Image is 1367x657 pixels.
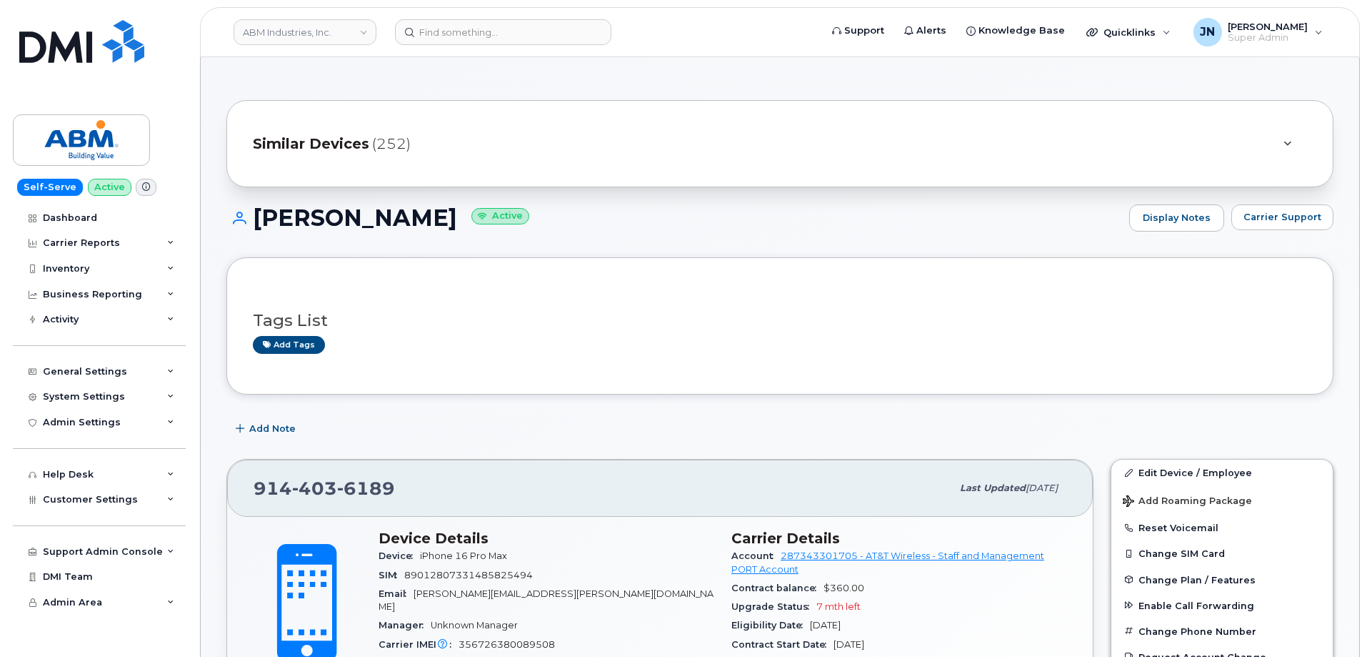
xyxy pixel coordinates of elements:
span: 356726380089508 [459,639,555,650]
a: Add tags [253,336,325,354]
span: (252) [372,134,411,154]
span: Add Roaming Package [1123,495,1252,509]
span: SIM [379,570,404,581]
span: [DATE] [1026,483,1058,493]
span: Similar Devices [253,134,369,154]
span: [DATE] [810,620,841,631]
button: Add Note [226,416,308,442]
h1: [PERSON_NAME] [226,205,1122,230]
a: Edit Device / Employee [1111,460,1333,485]
span: Last updated [960,483,1026,493]
button: Change Plan / Features [1111,567,1333,593]
span: iPhone 16 Pro Max [420,550,507,561]
span: Change Plan / Features [1138,574,1256,585]
span: Upgrade Status [731,601,816,612]
small: Active [471,208,529,224]
span: Contract Start Date [731,639,833,650]
span: Carrier Support [1243,210,1321,224]
span: Unknown Manager [431,620,518,631]
h3: Tags List [253,312,1307,330]
span: Carrier IMEI [379,639,459,650]
span: $360.00 [823,583,864,593]
button: Carrier Support [1231,204,1333,230]
span: 7 mth left [816,601,861,612]
a: 287343301705 - AT&T Wireless - Staff and Management PORT Account [731,550,1044,574]
button: Add Roaming Package [1111,485,1333,515]
span: 89012807331485825494 [404,570,533,581]
span: [PERSON_NAME][EMAIL_ADDRESS][PERSON_NAME][DOMAIN_NAME] [379,588,713,612]
h3: Device Details [379,530,714,547]
span: Add Note [249,422,296,435]
a: Display Notes [1129,204,1224,232]
span: Contract balance [731,583,823,593]
span: Email [379,588,414,599]
span: Manager [379,620,431,631]
button: Change Phone Number [1111,618,1333,644]
span: 914 [254,478,395,499]
h3: Carrier Details [731,530,1067,547]
span: 6189 [337,478,395,499]
button: Change SIM Card [1111,540,1333,566]
span: 403 [292,478,337,499]
span: [DATE] [833,639,864,650]
button: Reset Voicemail [1111,515,1333,540]
span: Account [731,550,781,561]
span: Device [379,550,420,561]
button: Enable Call Forwarding [1111,593,1333,618]
span: Eligibility Date [731,620,810,631]
span: Enable Call Forwarding [1138,600,1254,611]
